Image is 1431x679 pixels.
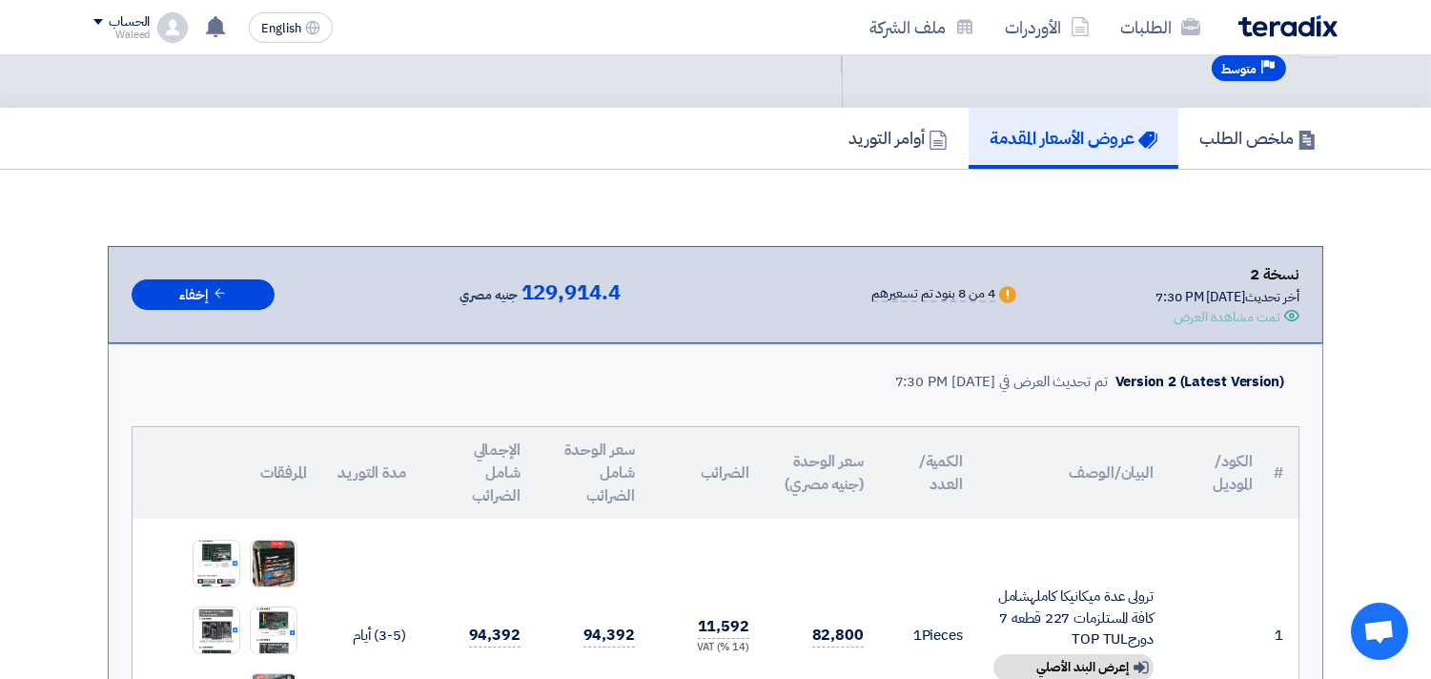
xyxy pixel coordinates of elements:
span: 94,392 [469,624,521,648]
div: 4 من 8 بنود تم تسعيرهم [872,287,995,302]
span: جنيه مصري [460,284,517,307]
a: الأوردرات [990,5,1105,50]
th: مدة التوريد [322,427,421,519]
span: 82,800 [812,624,864,648]
th: المرفقات [133,427,322,519]
div: Open chat [1351,603,1408,660]
a: ملف الشركة [854,5,990,50]
th: الكمية/العدد [879,427,978,519]
img: profile_test.png [157,12,188,43]
th: الكود/الموديل [1169,427,1268,519]
a: الطلبات [1105,5,1216,50]
div: Waleed [93,30,150,40]
th: سعر الوحدة شامل الضرائب [536,427,650,519]
h5: أوامر التوريد [848,127,948,149]
img: WhatsApp_Image__at__PM_1758126248677.jpeg [194,583,239,677]
a: ملخص الطلب [1178,108,1338,169]
h5: عروض الأسعار المقدمة [990,127,1157,149]
div: تمت مشاهدة العرض [1174,307,1280,327]
span: متوسط [1221,60,1257,78]
img: Teradix logo [1238,15,1338,37]
th: الضرائب [650,427,765,519]
div: أخر تحديث [DATE] 7:30 PM [1155,287,1299,307]
a: عروض الأسعار المقدمة [969,108,1178,169]
th: الإجمالي شامل الضرائب [421,427,536,519]
span: English [261,22,301,35]
span: 94,392 [583,624,635,648]
img: WhatsApp_Image__at__PM__1758126248289.jpeg [194,516,239,610]
h5: ملخص الطلب [1199,127,1317,149]
span: 11,592 [698,615,749,639]
th: # [1268,427,1298,519]
span: 1 [913,625,922,646]
div: نسخة 2 [1155,262,1299,287]
button: إخفاء [132,279,275,311]
th: البيان/الوصف [978,427,1169,519]
div: الحساب [109,14,150,31]
th: سعر الوحدة (جنيه مصري) [765,427,879,519]
img: WhatsApp_Image__at__PM_1758125299388.jpeg [251,539,296,589]
div: (14 %) VAT [665,640,749,656]
img: WhatsApp_Image__at__PM__1758126248579.jpeg [251,586,296,675]
div: Version 2 (Latest Version) [1115,371,1284,393]
div: تم تحديث العرض في [DATE] 7:30 PM [895,371,1108,393]
div: ترولى عدة ميكانيكا كاملهشامل كافة المستلزمات 227 قطعه 7 دورجTOP TUL [993,586,1154,650]
a: أوامر التوريد [828,108,969,169]
span: 129,914.4 [521,281,621,304]
button: English [249,12,333,43]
